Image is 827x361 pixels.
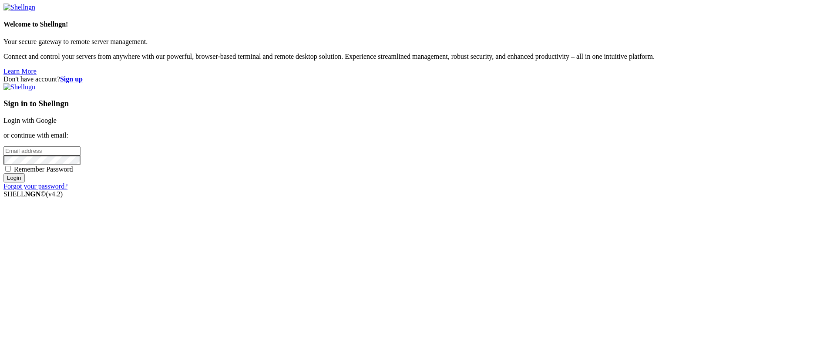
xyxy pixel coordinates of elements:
[3,20,824,28] h4: Welcome to Shellngn!
[3,99,824,108] h3: Sign in to Shellngn
[3,38,824,46] p: Your secure gateway to remote server management.
[3,132,824,139] p: or continue with email:
[3,117,57,124] a: Login with Google
[3,3,35,11] img: Shellngn
[5,166,11,172] input: Remember Password
[25,190,41,198] b: NGN
[3,75,824,83] div: Don't have account?
[14,165,73,173] span: Remember Password
[3,53,824,61] p: Connect and control your servers from anywhere with our powerful, browser-based terminal and remo...
[3,146,81,155] input: Email address
[3,173,25,182] input: Login
[3,182,67,190] a: Forgot your password?
[3,190,63,198] span: SHELL ©
[3,67,37,75] a: Learn More
[60,75,83,83] a: Sign up
[46,190,63,198] span: 4.2.0
[3,83,35,91] img: Shellngn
